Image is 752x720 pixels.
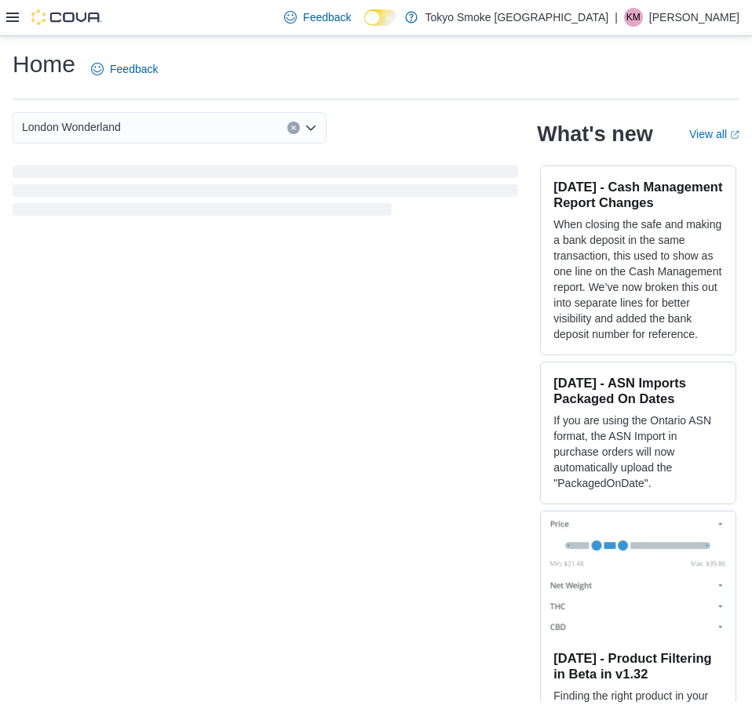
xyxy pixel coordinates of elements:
[553,179,723,210] h3: [DATE] - Cash Management Report Changes
[305,122,317,134] button: Open list of options
[110,61,158,77] span: Feedback
[22,118,121,136] span: London Wonderland
[730,130,739,140] svg: External link
[85,53,164,85] a: Feedback
[13,169,518,219] span: Loading
[364,9,397,26] input: Dark Mode
[649,8,739,27] p: [PERSON_NAME]
[13,49,75,80] h1: Home
[278,2,357,33] a: Feedback
[615,8,618,27] p: |
[537,122,652,147] h2: What's new
[689,128,739,140] a: View allExternal link
[425,8,609,27] p: Tokyo Smoke [GEOGRAPHIC_DATA]
[553,375,723,406] h3: [DATE] - ASN Imports Packaged On Dates
[553,413,723,491] p: If you are using the Ontario ASN format, the ASN Import in purchase orders will now automatically...
[303,9,351,25] span: Feedback
[626,8,641,27] span: KM
[287,122,300,134] button: Clear input
[553,216,723,342] p: When closing the safe and making a bank deposit in the same transaction, this used to show as one...
[364,26,365,27] span: Dark Mode
[31,9,102,25] img: Cova
[553,650,723,682] h3: [DATE] - Product Filtering in Beta in v1.32
[624,8,643,27] div: Kai Mastervick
